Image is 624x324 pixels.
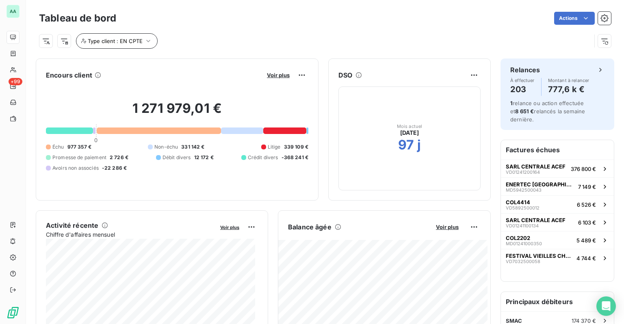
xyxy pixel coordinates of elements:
span: Chiffre d'affaires mensuel [46,230,214,239]
span: Crédit divers [248,154,278,161]
span: COL2202 [506,235,530,241]
span: Voir plus [220,225,239,230]
button: Actions [554,12,595,25]
span: SARL CENTRALE ACEF [506,163,565,170]
h6: DSO [338,70,352,80]
img: Logo LeanPay [6,306,19,319]
h6: Activité récente [46,220,98,230]
button: SARL CENTRALE ACEFVD01241200164376 800 € [501,160,614,177]
span: VD01241100134 [506,223,539,228]
h2: j [417,137,421,153]
h6: Relances [510,65,540,75]
span: 7 149 € [578,184,596,190]
span: Voir plus [267,72,290,78]
span: 1 [510,100,513,106]
h6: Encours client [46,70,92,80]
span: COL4414 [506,199,530,205]
span: ENERTEC [GEOGRAPHIC_DATA] [506,181,575,188]
span: Mois actuel [397,124,422,129]
button: Voir plus [218,223,242,231]
span: À effectuer [510,78,535,83]
button: Voir plus [433,223,461,231]
span: SMAC [506,318,522,324]
span: Type client : EN CPTE [88,38,143,44]
span: Promesse de paiement [52,154,106,161]
span: relance ou action effectuée et relancés la semaine dernière. [510,100,585,123]
button: Voir plus [264,71,292,79]
button: SARL CENTRALE ACEFVD012411001346 103 € [501,213,614,231]
button: COL4414VD58925000126 526 € [501,195,614,213]
span: 376 800 € [571,166,596,172]
span: 2 726 € [110,154,128,161]
h6: Principaux débiteurs [501,292,614,311]
h6: Balance âgée [288,222,331,232]
span: Voir plus [436,224,459,230]
h2: 1 271 979,01 € [46,100,308,125]
span: Échu [52,143,64,151]
div: Open Intercom Messenger [596,296,616,316]
h4: 203 [510,83,535,96]
span: [DATE] [400,129,419,137]
span: VD01241200164 [506,170,540,175]
button: ENERTEC [GEOGRAPHIC_DATA]MD59425000437 149 € [501,177,614,195]
span: SARL CENTRALE ACEF [506,217,565,223]
h6: Factures échues [501,140,614,160]
span: 0 [94,137,97,143]
span: Débit divers [162,154,191,161]
span: +99 [9,78,22,85]
span: 339 109 € [284,143,308,151]
span: Avoirs non associés [52,164,99,172]
span: MD5942500043 [506,188,542,192]
span: 8 651 € [515,108,534,114]
span: FESTIVAL VIEILLES CHARRUES [506,253,573,259]
span: Non-échu [154,143,178,151]
span: Montant à relancer [548,78,589,83]
span: 5 489 € [576,237,596,244]
span: 331 142 € [181,143,204,151]
span: VD5892500012 [506,205,539,210]
span: 174 370 € [572,318,596,324]
span: -22 286 € [102,164,127,172]
span: 6 526 € [577,201,596,208]
span: 4 744 € [576,255,596,261]
button: COL2202MD012410003505 489 € [501,231,614,249]
span: 6 103 € [578,219,596,226]
span: Litige [268,143,281,151]
h4: 777,6 k € [548,83,589,96]
button: FESTIVAL VIEILLES CHARRUESVD70325000584 744 € [501,249,614,267]
span: 977 357 € [67,143,91,151]
span: VD7032500058 [506,259,540,264]
h3: Tableau de bord [39,11,116,26]
span: 12 172 € [194,154,214,161]
span: MD01241000350 [506,241,542,246]
div: AA [6,5,19,18]
button: Type client : EN CPTE [76,33,158,49]
span: -368 241 € [282,154,309,161]
h2: 97 [398,137,414,153]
